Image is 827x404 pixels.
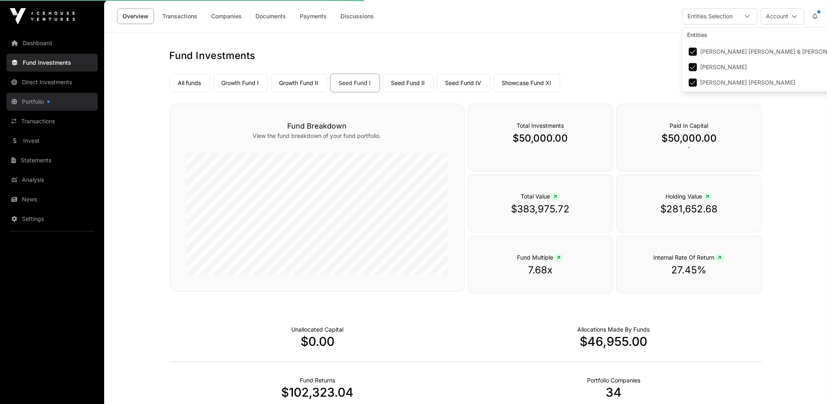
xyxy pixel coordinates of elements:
a: Showcase Fund XI [493,74,560,92]
a: Documents [250,9,291,24]
span: Total Investments [517,122,564,129]
a: Direct Investments [7,73,98,91]
a: Transactions [7,112,98,130]
iframe: Chat Widget [786,365,827,404]
img: Icehouse Ventures Logo [10,8,75,24]
p: Cash not yet allocated [292,325,344,334]
p: $383,975.72 [484,203,597,216]
h1: Fund Investments [170,49,762,62]
a: Invest [7,132,98,150]
span: Paid In Capital [670,122,708,129]
p: 27.45% [633,264,745,277]
p: $50,000.00 [633,132,745,145]
p: $102,323.04 [170,385,466,400]
p: Capital Deployed Into Companies [578,325,650,334]
a: Seed Fund IV [437,74,490,92]
p: $50,000.00 [484,132,597,145]
a: Dashboard [7,34,98,52]
h3: Fund Breakdown [186,120,448,132]
span: Total Value [521,193,560,200]
p: Number of Companies Deployed Into [587,376,640,384]
a: Seed Fund II [383,74,434,92]
a: Statements [7,151,98,169]
span: Holding Value [666,193,712,200]
p: $281,652.68 [633,203,745,216]
a: Companies [206,9,247,24]
p: View the fund breakdown of your fund portfolio. [186,132,448,140]
a: All funds [170,74,210,92]
span: Fund Multiple [517,254,563,261]
p: 34 [466,385,762,400]
a: Growth Fund I [213,74,268,92]
div: Entities Selection [683,9,738,24]
button: Account [761,8,804,24]
a: Discussions [335,9,379,24]
a: Overview [117,9,154,24]
a: Settings [7,210,98,228]
p: $46,955.00 [466,334,762,349]
a: News [7,190,98,208]
a: Payments [295,9,332,24]
a: Fund Investments [7,54,98,72]
p: 7.68x [484,264,597,277]
a: Transactions [157,9,203,24]
a: Growth Fund II [271,74,327,92]
a: Seed Fund I [330,74,380,92]
span: [PERSON_NAME] [700,64,747,70]
div: ` [616,104,762,171]
span: Internal Rate Of Return [653,254,724,261]
p: $0.00 [170,334,466,349]
p: Realised Returns from Funds [300,376,335,384]
a: Analysis [7,171,98,189]
a: Portfolio [7,93,98,111]
span: [PERSON_NAME] [PERSON_NAME] [700,80,795,85]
